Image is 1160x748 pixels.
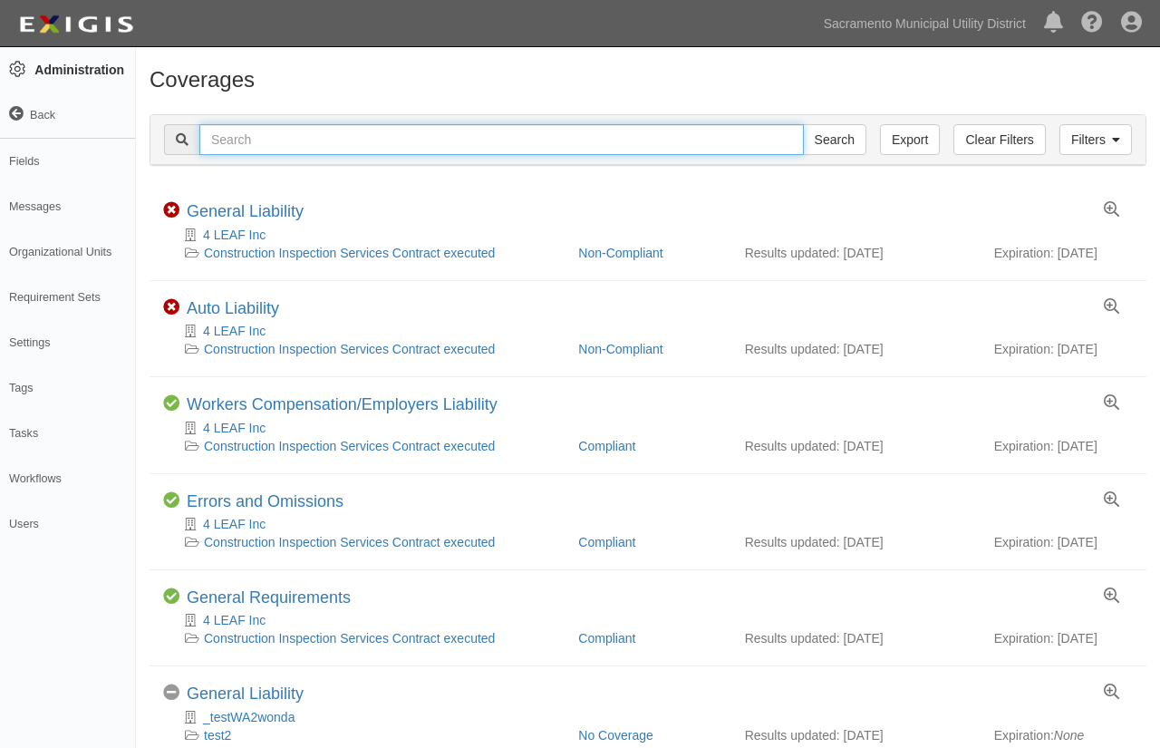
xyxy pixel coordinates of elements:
div: Results updated: [DATE] [731,437,981,455]
div: Construction Inspection Services Contract executed [163,629,565,647]
i: None [1054,728,1084,743]
div: Results updated: [DATE] [731,533,981,551]
a: Errors and Omissions [187,492,343,510]
i: Compliant [163,492,179,509]
a: Compliant [578,439,635,453]
a: Construction Inspection Services Contract executed [204,535,495,549]
a: Construction Inspection Services Contract executed [204,342,495,356]
a: Construction Inspection Services Contract executed [204,631,495,646]
img: logo-5460c22ac91f19d4615b14bd174203de0afe785f0fc80cf4dbbc73dc1793850b.png [14,8,139,41]
div: Construction Inspection Services Contract executed [163,340,565,358]
div: 4 LEAF Inc [163,419,399,437]
a: 4 LEAF Inc [203,421,266,435]
i: Help Center - Complianz [1081,13,1103,34]
strong: Administration [34,63,124,77]
a: No Coverage [578,728,653,743]
a: Filters [1059,124,1132,155]
div: Results updated: [DATE] [731,244,981,262]
a: Non-Compliant [578,342,662,356]
div: 4 LEAF Inc [163,322,399,340]
a: View results summary [1104,299,1119,316]
div: Results updated: [DATE] [731,340,981,358]
div: Expiration: [DATE] [981,340,1146,358]
div: Results updated: [DATE] [731,629,981,647]
i: No Coverage [163,685,179,701]
input: Search [803,124,866,155]
i: Non-Compliant [163,299,179,316]
a: 4 LEAF Inc [203,324,266,338]
div: 4 LEAF Inc [163,611,399,629]
div: Construction Inspection Services Contract executed [187,202,304,222]
a: Workers Compensation/Employers Liability [187,395,498,413]
div: Construction Inspection Services Contract executed [187,299,279,319]
a: 4 LEAF Inc [203,613,266,627]
div: 4 LEAF Inc [163,226,399,244]
div: Results updated: [DATE] [731,726,981,744]
a: View results summary [1104,202,1119,219]
div: test2 [187,685,304,704]
div: _testWA2wonda [163,708,399,726]
a: General Liability [187,685,304,703]
a: 4 LEAF Inc [203,228,266,242]
div: Expiration: [DATE] [981,244,1146,262]
a: Non-Compliant [578,246,662,260]
i: Compliant [163,588,179,605]
a: General Liability [187,202,304,220]
i: Compliant [163,395,179,412]
div: Expiration: [DATE] [981,533,1146,551]
a: Sacramento Municipal Utility District [815,5,1035,42]
div: Construction Inspection Services Contract executed [163,244,565,262]
a: Construction Inspection Services Contract executed [204,439,495,453]
i: Non-Compliant [163,202,179,219]
div: test2 [163,726,565,744]
a: General Requirements [187,588,351,607]
a: Construction Inspection Services Contract executed [204,246,495,260]
a: View results summary [1104,588,1119,605]
div: 4 LEAF Inc [163,515,399,533]
div: Construction Inspection Services Contract executed [187,588,351,608]
div: Construction Inspection Services Contract executed [187,395,498,415]
div: Expiration: [DATE] [981,629,1146,647]
div: Construction Inspection Services Contract executed [163,437,565,455]
a: Compliant [578,535,635,549]
a: Export [880,124,940,155]
a: Auto Liability [187,299,279,317]
div: Expiration: [981,726,1146,744]
h1: Coverages [150,68,1146,92]
div: Construction Inspection Services Contract executed [163,533,565,551]
div: Expiration: [DATE] [981,437,1146,455]
a: 4 LEAF Inc [203,517,266,531]
a: test2 [204,728,231,743]
a: Clear Filters [953,124,1045,155]
a: View results summary [1104,395,1119,412]
a: View results summary [1104,492,1119,509]
a: Compliant [578,631,635,646]
div: Construction Inspection Services Contract executed [187,492,343,512]
a: View results summary [1104,685,1119,701]
input: Search [199,124,804,155]
a: _testWA2wonda [203,710,295,724]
